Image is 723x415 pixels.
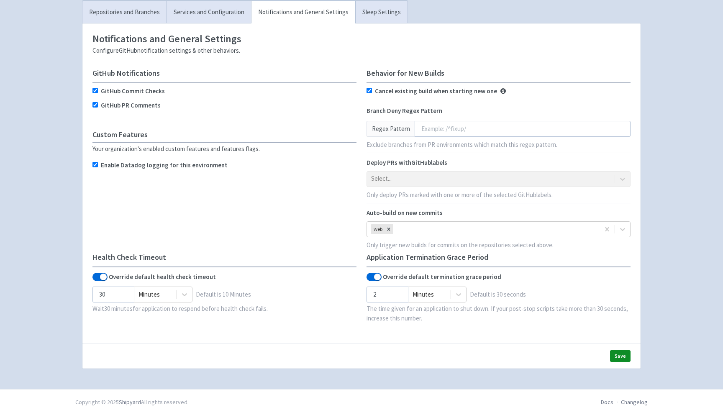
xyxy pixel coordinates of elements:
[470,290,526,300] span: Default is 30 seconds
[367,241,554,249] span: Only trigger new builds for commits on the repositories selected above.
[367,209,443,217] span: Auto-build on new commits
[92,33,631,44] h3: Notifications and General Settings
[101,87,165,96] label: GitHub Commit Checks
[109,272,216,282] b: Override default health check timeout
[355,1,408,24] a: Sleep Settings
[82,1,167,24] a: Repositories and Branches
[92,144,356,154] div: Your organization's enabled custom features and features flags.
[610,350,631,362] button: Save
[621,398,648,406] a: Changelog
[367,121,415,137] div: Regex Pattern
[367,191,553,199] span: Only deploy PRs marked with one or more of the selected GitHub labels.
[167,1,251,24] a: Services and Configuration
[92,131,356,139] h4: Custom Features
[384,224,393,234] div: Remove web
[92,69,356,77] h4: GitHub Notifications
[92,253,356,261] h4: Health Check Timeout
[196,290,251,300] span: Default is 10 Minutes
[119,398,141,406] a: Shipyard
[367,107,442,115] span: Branch Deny Regex Pattern
[601,398,613,406] a: Docs
[375,87,497,96] label: Cancel existing build when starting new one
[101,161,228,170] label: Enable Datadog logging for this environment
[92,304,356,314] p: Wait 30 minutes for application to respond before health check fails.
[92,46,631,56] div: Configure GitHub notification settings & other behaviors.
[371,224,384,234] div: web
[367,287,408,302] input: -
[92,287,134,302] input: -
[367,159,447,167] span: Deploy PRs with GitHub labels
[367,304,631,323] p: The time given for an application to shut down. If your post-stop scripts take more than 30 secon...
[383,272,501,282] b: Override default termination grace period
[367,253,631,261] h4: Application Termination Grace Period
[75,398,189,407] div: Copyright © 2025 All rights reserved.
[251,1,355,24] a: Notifications and General Settings
[367,69,631,77] h4: Behavior for New Builds
[101,101,161,110] label: GitHub PR Comments
[415,121,631,137] input: Example: /^fixup/
[367,141,557,149] span: Exclude branches from PR environments which match this regex pattern.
